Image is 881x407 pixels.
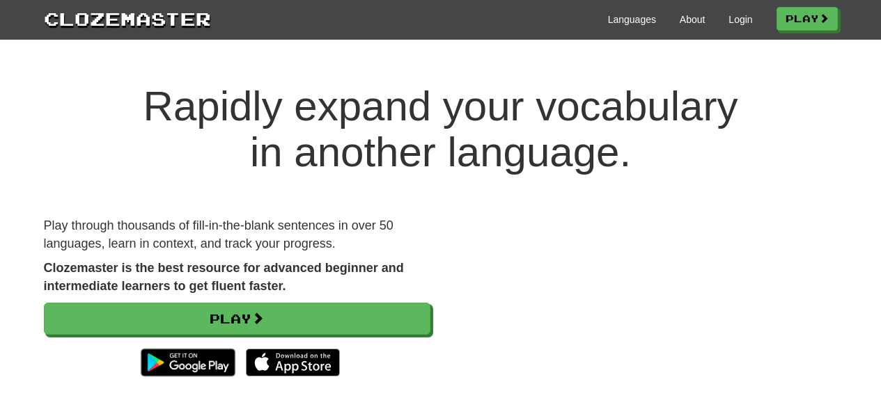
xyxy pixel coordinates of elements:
a: Clozemaster [44,6,211,31]
a: Languages [608,13,656,26]
img: Download_on_the_App_Store_Badge_US-UK_135x40-25178aeef6eb6b83b96f5f2d004eda3bffbb37122de64afbaef7... [246,349,340,376]
img: Get it on Google Play [134,342,242,383]
a: Play [44,303,430,335]
strong: Clozemaster is the best resource for advanced beginner and intermediate learners to get fluent fa... [44,261,404,293]
a: Login [728,13,752,26]
p: Play through thousands of fill-in-the-blank sentences in over 50 languages, learn in context, and... [44,217,430,253]
a: About [680,13,705,26]
a: Play [777,7,838,31]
